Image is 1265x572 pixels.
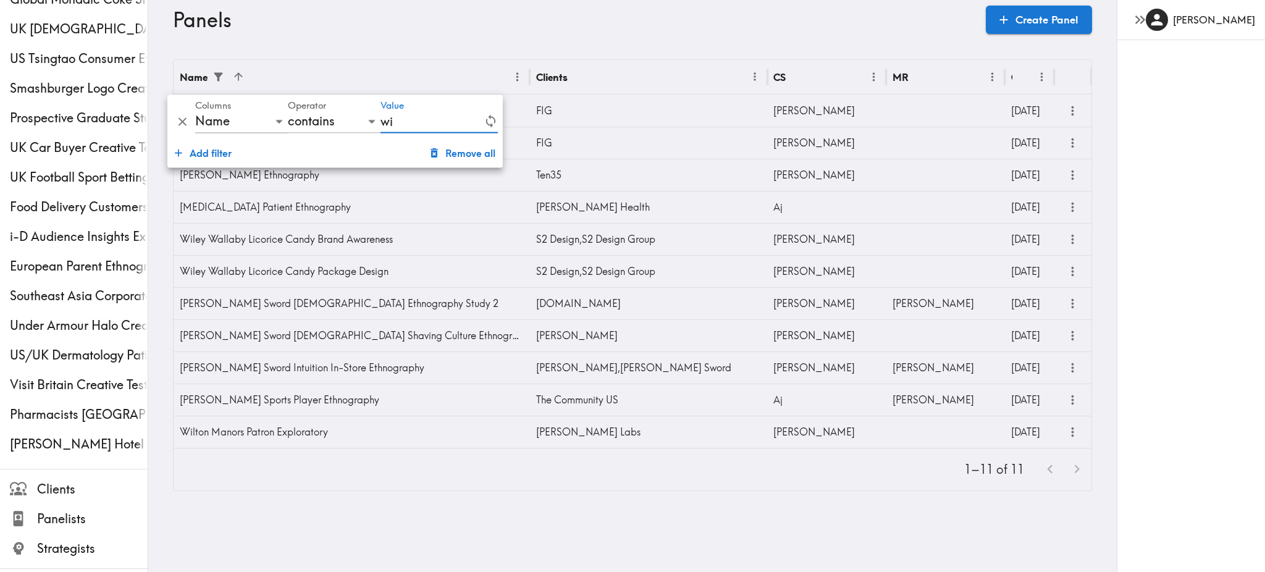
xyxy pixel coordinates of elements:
[1011,329,1040,342] span: [DATE]
[767,287,886,319] div: [PERSON_NAME]
[37,510,148,528] span: Panelists
[174,159,530,191] div: [PERSON_NAME] Ethnography
[37,481,148,498] span: Clients
[767,416,886,448] div: [PERSON_NAME]
[767,255,886,287] div: [PERSON_NAME]
[530,95,768,127] div: FIG
[10,258,148,275] span: European Parent Ethnography
[172,112,193,132] button: Delete
[767,351,886,384] div: [PERSON_NAME]
[10,406,148,423] span: Pharmacists [GEOGRAPHIC_DATA] Quant
[1032,67,1051,86] button: Menu
[893,71,909,83] div: MR
[1062,422,1083,442] button: more
[174,416,530,448] div: Wilton Manors Patron Exploratory
[10,80,148,97] span: Smashburger Logo Creative Testing
[37,540,148,557] span: Strategists
[787,67,806,86] button: Sort
[1062,101,1083,121] button: more
[886,384,1005,416] div: [PERSON_NAME]
[767,127,886,159] div: [PERSON_NAME]
[10,139,148,156] span: UK Car Buyer Creative Testing
[10,435,148,453] div: Conrad Hotel Customer Ethnography
[10,406,148,423] div: Pharmacists Philippines Quant
[10,435,148,453] span: [PERSON_NAME] Hotel Customer Ethnography
[530,255,768,287] div: S2 Design , S2 Design Group
[1011,137,1040,149] span: [DATE]
[10,20,148,38] span: UK [DEMOGRAPHIC_DATA] Diaspora Ethnography Proposal
[1011,104,1040,117] span: [DATE]
[864,67,883,86] button: Menu
[767,223,886,255] div: [PERSON_NAME]
[767,95,886,127] div: [PERSON_NAME]
[10,347,148,364] span: US/UK Dermatology Patients Ethnography
[1062,133,1083,153] button: more
[174,384,530,416] div: [PERSON_NAME] Sports Player Ethnography
[530,319,768,351] div: [PERSON_NAME]
[1062,293,1083,314] button: more
[380,99,404,112] label: Value
[910,67,929,86] button: Sort
[174,223,530,255] div: Wiley Wallaby Licorice Candy Brand Awareness
[229,67,248,86] button: Sort
[1062,390,1083,410] button: more
[174,351,530,384] div: [PERSON_NAME] Sword Intuition In-Store Ethnography
[569,67,588,86] button: Sort
[767,191,886,223] div: Aj
[174,319,530,351] div: [PERSON_NAME] Sword [DEMOGRAPHIC_DATA] Shaving Culture Ethnography
[1011,426,1040,438] span: [DATE]
[1011,169,1040,181] span: [DATE]
[10,376,148,393] span: Visit Britain Creative Testing
[530,416,768,448] div: [PERSON_NAME] Labs
[530,351,768,384] div: [PERSON_NAME] , [PERSON_NAME] Sword
[1011,201,1040,213] span: [DATE]
[10,228,148,245] span: i-D Audience Insights Exploratory
[1011,297,1040,309] span: [DATE]
[1011,233,1040,245] span: [DATE]
[1011,71,1012,83] div: Created
[174,287,530,319] div: [PERSON_NAME] Sword [DEMOGRAPHIC_DATA] Ethnography Study 2
[767,319,886,351] div: [PERSON_NAME]
[170,140,237,165] button: Add filter
[180,71,208,83] div: Name
[767,159,886,191] div: [PERSON_NAME]
[767,384,886,416] div: Aj
[530,127,768,159] div: FIG
[1062,197,1083,217] button: more
[288,110,380,133] div: contains
[10,317,148,334] span: Under Armour Halo Creative Testing
[964,461,1024,478] p: 1–11 of 11
[10,287,148,305] span: Southeast Asia Corporate Executives Multiphase Ethnography
[10,109,148,127] span: Prospective Graduate Student Ethnography
[426,140,500,165] button: Remove all
[1011,361,1040,374] span: [DATE]
[530,223,768,255] div: S2 Design , S2 Design Group
[886,351,1005,384] div: [PERSON_NAME]
[746,67,765,86] button: Menu
[10,50,148,67] span: US Tsingtao Consumer Ethnography
[773,71,786,83] div: CS
[288,99,326,112] label: Operator
[10,20,148,38] div: UK Portuguese Diaspora Ethnography Proposal
[1014,67,1033,86] button: Sort
[986,6,1092,34] a: Create Panel
[1062,358,1083,378] button: more
[536,71,568,83] div: Clients
[10,169,148,186] span: UK Football Sport Betting Blocks Exploratory
[1062,261,1083,282] button: more
[1062,326,1083,346] button: more
[173,8,976,32] h3: Panels
[380,110,484,133] input: Filter value
[1062,165,1083,185] button: more
[1173,13,1255,27] h6: [PERSON_NAME]
[174,191,530,223] div: [MEDICAL_DATA] Patient Ethnography
[508,67,527,86] button: Menu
